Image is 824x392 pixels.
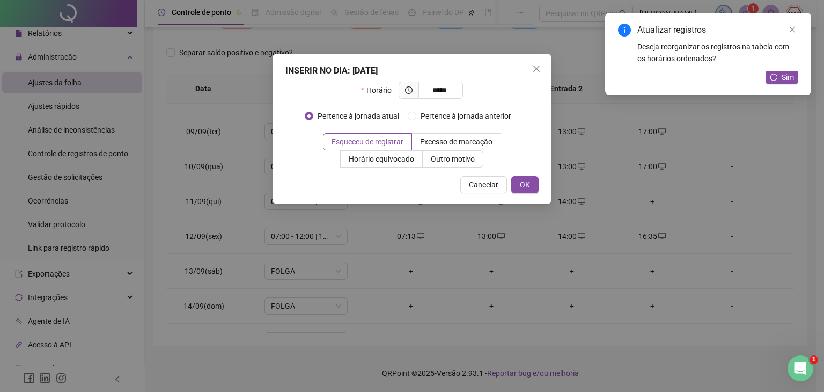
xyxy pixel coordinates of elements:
[520,179,530,191] span: OK
[766,71,798,84] button: Sim
[788,355,813,381] iframe: Intercom live chat
[332,137,403,146] span: Esqueceu de registrar
[637,41,798,64] div: Deseja reorganizar os registros na tabela com os horários ordenados?
[782,71,794,83] span: Sim
[405,86,413,94] span: clock-circle
[789,26,796,33] span: close
[810,355,818,364] span: 1
[528,60,545,77] button: Close
[349,155,414,163] span: Horário equivocado
[637,24,798,37] div: Atualizar registros
[361,82,398,99] label: Horário
[431,155,475,163] span: Outro motivo
[618,24,631,37] span: info-circle
[420,137,492,146] span: Excesso de marcação
[313,110,403,122] span: Pertence à jornada atual
[416,110,516,122] span: Pertence à jornada anterior
[511,176,539,193] button: OK
[770,74,777,81] span: reload
[532,64,541,73] span: close
[285,64,539,77] div: INSERIR NO DIA : [DATE]
[786,24,798,35] a: Close
[460,176,507,193] button: Cancelar
[469,179,498,191] span: Cancelar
